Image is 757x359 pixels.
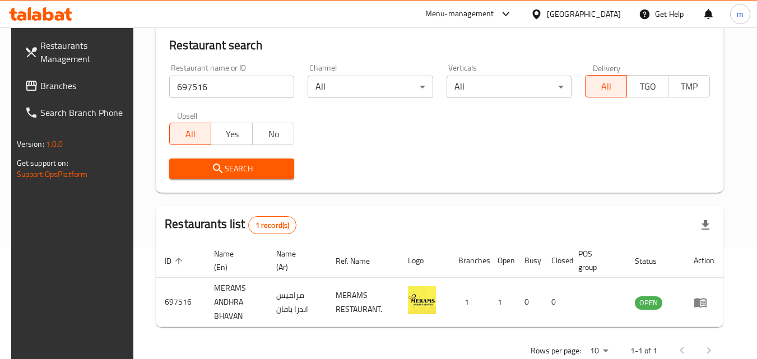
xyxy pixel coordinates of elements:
input: Search for restaurant name or ID.. [169,76,294,98]
td: 0 [515,278,542,327]
button: TGO [626,75,668,97]
button: No [252,123,294,145]
a: Search Branch Phone [16,99,138,126]
span: ID [165,254,186,268]
span: POS group [578,247,613,274]
button: All [169,123,211,145]
span: TGO [631,78,664,95]
th: Busy [515,244,542,278]
div: Menu [694,296,714,309]
button: Search [169,158,294,179]
td: 1 [489,278,515,327]
span: Yes [216,126,248,142]
span: TMP [673,78,705,95]
div: All [447,76,572,98]
span: Search [178,162,285,176]
div: [GEOGRAPHIC_DATA] [547,8,621,20]
th: Logo [399,244,449,278]
p: 1-1 of 1 [630,344,657,358]
th: Branches [449,244,489,278]
span: Restaurants Management [40,39,129,66]
span: m [737,8,744,20]
label: Upsell [177,111,198,119]
span: Search Branch Phone [40,106,129,119]
a: Branches [16,72,138,99]
div: All [308,76,433,98]
div: Export file [692,212,719,239]
table: enhanced table [156,244,723,327]
a: Support.OpsPlatform [17,167,88,181]
td: MERAMS ANDHRA BHAVAN [205,278,267,327]
td: MERAMS RESTAURANT. [327,278,399,327]
td: 0 [542,278,569,327]
th: Open [489,244,515,278]
span: 1 record(s) [249,220,296,231]
span: Status [635,254,671,268]
span: Ref. Name [336,254,384,268]
button: Yes [211,123,253,145]
label: Delivery [593,64,621,72]
span: Name (Ar) [276,247,313,274]
span: Get support on: [17,156,68,170]
span: All [590,78,623,95]
div: Total records count [248,216,297,234]
h2: Restaurant search [169,37,710,54]
h2: Restaurants list [165,216,296,234]
span: 1.0.0 [46,137,63,151]
a: Restaurants Management [16,32,138,72]
div: Menu-management [425,7,494,21]
button: TMP [668,75,710,97]
span: No [257,126,290,142]
td: 1 [449,278,489,327]
td: مراميس اندرا بافان [267,278,327,327]
button: All [585,75,627,97]
div: OPEN [635,296,662,310]
th: Closed [542,244,569,278]
p: Rows per page: [531,344,581,358]
td: 697516 [156,278,205,327]
span: Version: [17,137,44,151]
span: Branches [40,79,129,92]
span: All [174,126,207,142]
span: OPEN [635,296,662,309]
span: Name (En) [214,247,254,274]
img: MERAMS ANDHRA BHAVAN [408,286,436,314]
th: Action [685,244,723,278]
